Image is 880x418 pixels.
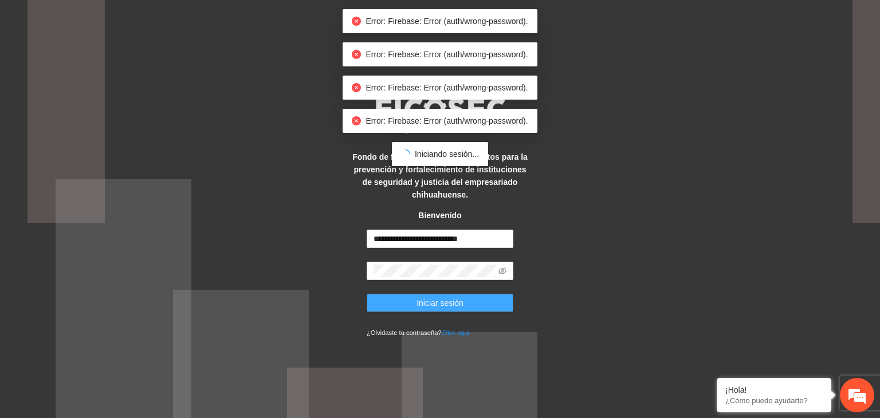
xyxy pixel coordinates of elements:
[367,329,469,336] small: ¿Olvidaste tu contraseña?
[417,297,463,309] span: Iniciar sesión
[418,211,461,220] strong: Bienvenido
[366,17,528,26] span: Error: Firebase: Error (auth/wrong-password).
[352,152,528,199] strong: Fondo de financiamiento de proyectos para la prevención y fortalecimiento de instituciones de seg...
[725,396,823,405] p: ¿Cómo puedo ayudarte?
[352,116,361,125] span: close-circle
[352,17,361,26] span: close-circle
[367,294,513,312] button: Iniciar sesión
[442,329,470,336] a: Click aqui
[352,83,361,92] span: close-circle
[399,148,412,161] span: loading
[366,116,528,125] span: Error: Firebase: Error (auth/wrong-password).
[498,267,506,275] span: eye-invisible
[352,50,361,59] span: close-circle
[725,385,823,395] div: ¡Hola!
[415,149,479,159] span: Iniciando sesión...
[366,50,528,59] span: Error: Firebase: Error (auth/wrong-password).
[366,83,528,92] span: Error: Firebase: Error (auth/wrong-password).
